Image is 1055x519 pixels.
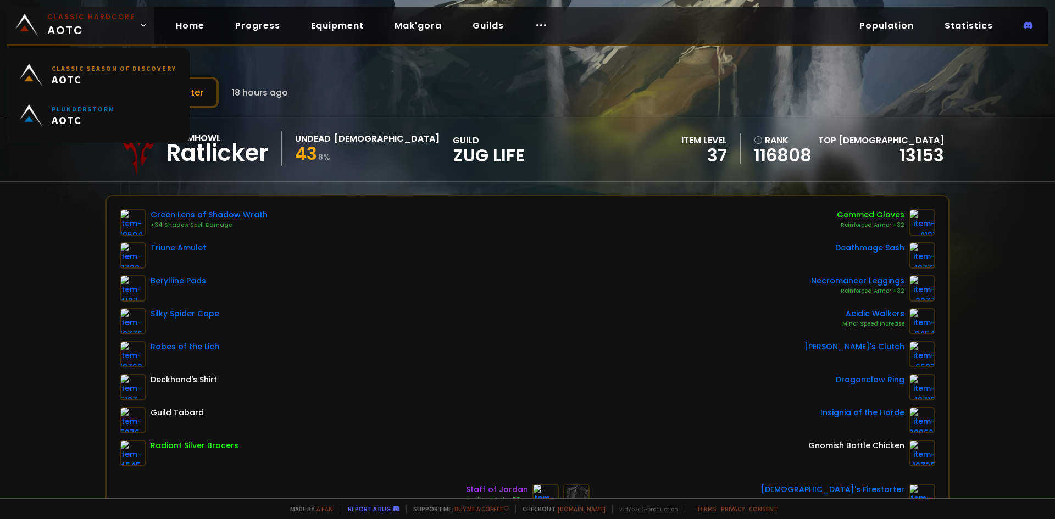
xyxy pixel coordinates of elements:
a: Classic Season of DiscoveryAOTC [13,55,183,96]
a: Guilds [464,14,513,37]
a: [DOMAIN_NAME] [558,505,606,513]
div: 37 [681,147,727,164]
div: Reinforced Armor +32 [811,287,904,295]
div: rank [754,133,812,147]
small: 8 % [318,152,330,163]
div: Reinforced Armor +32 [837,221,904,230]
img: item-6693 [909,341,935,367]
div: Deckhand's Shirt [151,374,217,386]
div: Minor Speed Increase [842,320,904,328]
div: Acidic Walkers [842,308,904,320]
div: Healing Spells +55 [466,495,528,504]
div: Radiant Silver Bracers [151,440,238,451]
span: Made by [284,505,333,513]
a: Terms [696,505,717,513]
span: v. d752d5 - production [612,505,678,513]
div: Undead [295,132,331,146]
a: Population [851,14,923,37]
div: Necromancer Leggings [811,275,904,287]
img: item-5976 [120,407,146,433]
div: Berylline Pads [151,275,206,287]
a: 116808 [754,147,812,164]
img: item-4545 [120,440,146,466]
a: Statistics [936,14,1002,37]
span: Zug Life [453,147,525,164]
img: item-9454 [909,308,935,334]
div: Gnomish Battle Chicken [808,440,904,451]
span: AOTC [52,113,115,127]
img: item-10504 [120,209,146,236]
img: item-2277 [909,275,935,302]
small: Plunderstorm [52,105,115,113]
div: [DEMOGRAPHIC_DATA] [334,132,440,146]
span: 18 hours ago [232,86,288,99]
span: Support me, [406,505,509,513]
img: item-209621 [909,407,935,433]
a: 13153 [899,143,944,168]
div: Deathmage Sash [835,242,904,254]
div: +34 Shadow Spell Damage [151,221,268,230]
small: Classic Season of Discovery [52,64,176,72]
img: item-10710 [909,374,935,400]
div: guild [453,133,525,164]
div: item level [681,133,727,147]
div: Green Lens of Shadow Wrath [151,209,268,221]
div: [PERSON_NAME]'s Clutch [804,341,904,353]
div: Robes of the Lich [151,341,219,353]
img: item-13064 [909,484,935,510]
a: Classic HardcoreAOTC [7,7,154,44]
div: Silky Spider Cape [151,308,219,320]
div: Doomhowl [166,131,268,145]
div: Gemmed Gloves [837,209,904,221]
img: item-5107 [120,374,146,400]
img: item-4197 [120,275,146,302]
a: PlunderstormAOTC [13,96,183,136]
img: item-10762 [120,341,146,367]
a: Report a bug [348,505,391,513]
img: item-10771 [909,242,935,269]
div: Guild Tabard [151,407,204,418]
div: Staff of Jordan [466,484,528,495]
small: Classic Hardcore [47,12,135,22]
img: item-7722 [120,242,146,269]
a: Consent [749,505,778,513]
span: AOTC [52,72,176,86]
a: a fan [316,505,333,513]
a: Equipment [302,14,373,37]
div: [DEMOGRAPHIC_DATA]'s Firestarter [761,484,904,495]
span: 43 [295,141,317,166]
img: item-4121 [909,209,935,236]
img: item-873 [532,484,559,510]
span: AOTC [47,12,135,38]
span: [DEMOGRAPHIC_DATA] [839,134,944,147]
img: item-10725 [909,440,935,466]
div: Insignia of the Horde [820,407,904,418]
a: Mak'gora [386,14,451,37]
div: Top [818,133,944,147]
div: Dragonclaw Ring [836,374,904,386]
img: item-10776 [120,308,146,334]
a: Progress [226,14,289,37]
a: Home [167,14,213,37]
a: Buy me a coffee [454,505,509,513]
a: Privacy [721,505,745,513]
div: Ratlicker [166,145,268,161]
span: Checkout [515,505,606,513]
div: Triune Amulet [151,242,206,254]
